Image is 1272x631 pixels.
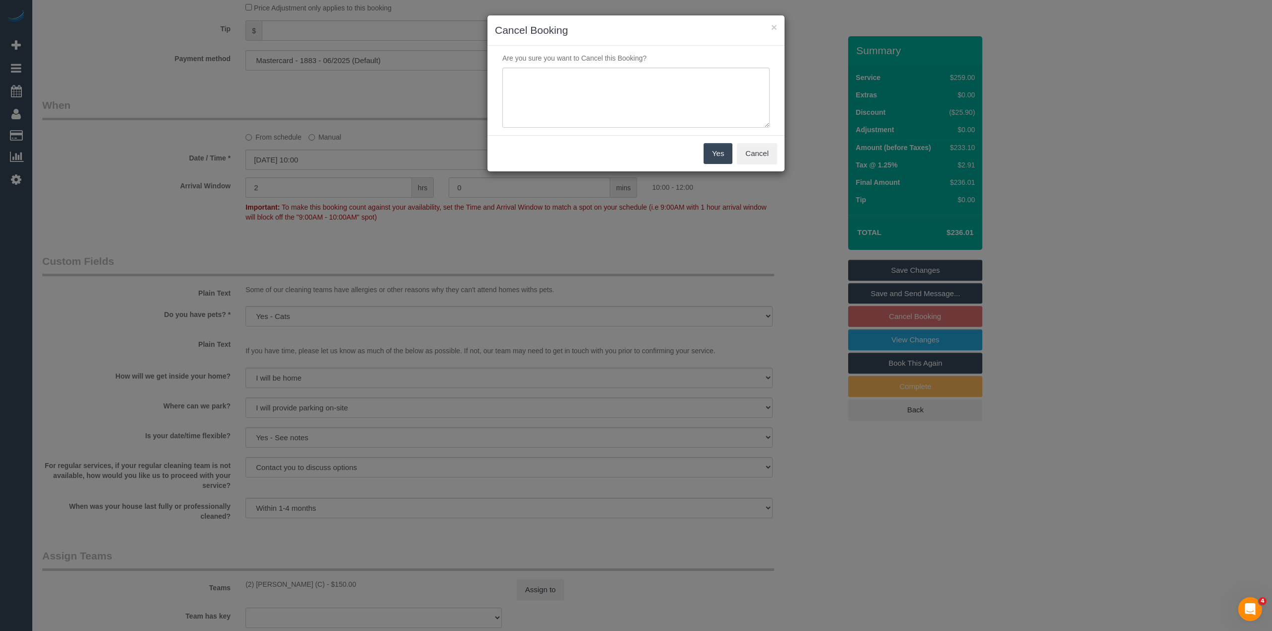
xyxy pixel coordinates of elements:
iframe: Intercom live chat [1238,597,1262,621]
h3: Cancel Booking [495,23,777,38]
button: Yes [704,143,732,164]
button: Cancel [737,143,777,164]
sui-modal: Cancel Booking [487,15,785,171]
span: 4 [1259,597,1267,605]
p: Are you sure you want to Cancel this Booking? [495,53,777,63]
button: × [771,22,777,32]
